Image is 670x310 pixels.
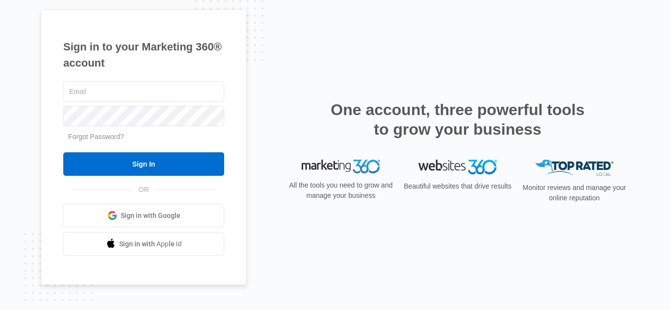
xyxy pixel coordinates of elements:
h1: Sign in to your Marketing 360® account [63,39,224,71]
a: Forgot Password? [68,133,124,141]
img: Top Rated Local [535,160,614,176]
a: Sign in with Apple Id [63,232,224,256]
input: Email [63,81,224,102]
span: Sign in with Apple Id [119,239,182,249]
img: Websites 360 [418,160,497,174]
h2: One account, three powerful tools to grow your business [328,100,588,139]
input: Sign In [63,152,224,176]
a: Sign in with Google [63,204,224,227]
span: Sign in with Google [121,211,180,221]
p: All the tools you need to grow and manage your business [286,180,396,201]
p: Beautiful websites that drive results [403,181,513,191]
img: Marketing 360 [302,160,380,173]
p: Monitor reviews and manage your online reputation [519,183,629,203]
span: OR [132,185,156,195]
